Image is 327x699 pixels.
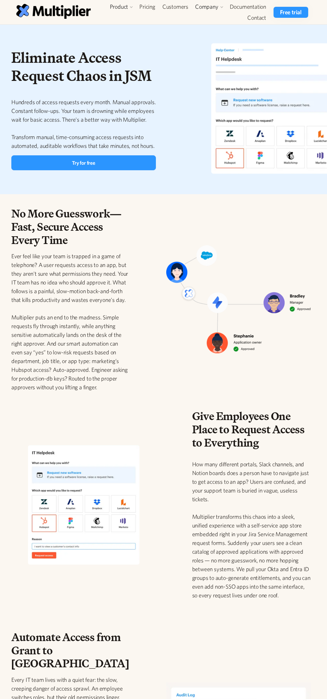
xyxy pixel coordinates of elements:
[274,7,308,18] a: Free trial
[192,460,311,600] p: How many different portals, Slack channels, and Notion boards does a person have to navigate just...
[159,1,192,12] a: Customers
[11,155,156,170] a: Try for free
[110,3,128,11] div: Product
[192,407,305,451] strong: Give Employees One Place to Request Access to Everything
[11,46,152,87] strong: Eliminate Access Request Chaos in JSM
[226,1,270,12] a: Documentation
[192,1,226,12] div: Company
[11,628,129,672] strong: Automate Access from Grant to [GEOGRAPHIC_DATA]
[107,1,136,12] div: Product
[11,252,130,392] p: Ever feel like your team is trapped in a game of telephone? A user requests access to an app, but...
[244,12,270,23] a: Contact
[11,205,121,249] strong: No More Guesswork—Fast, Secure Access Every Time
[195,3,218,11] div: Company
[11,98,156,150] p: Hundreds of access requests every month. Manual approvals. Constant follow-ups. Your team is drow...
[136,1,159,12] a: Pricing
